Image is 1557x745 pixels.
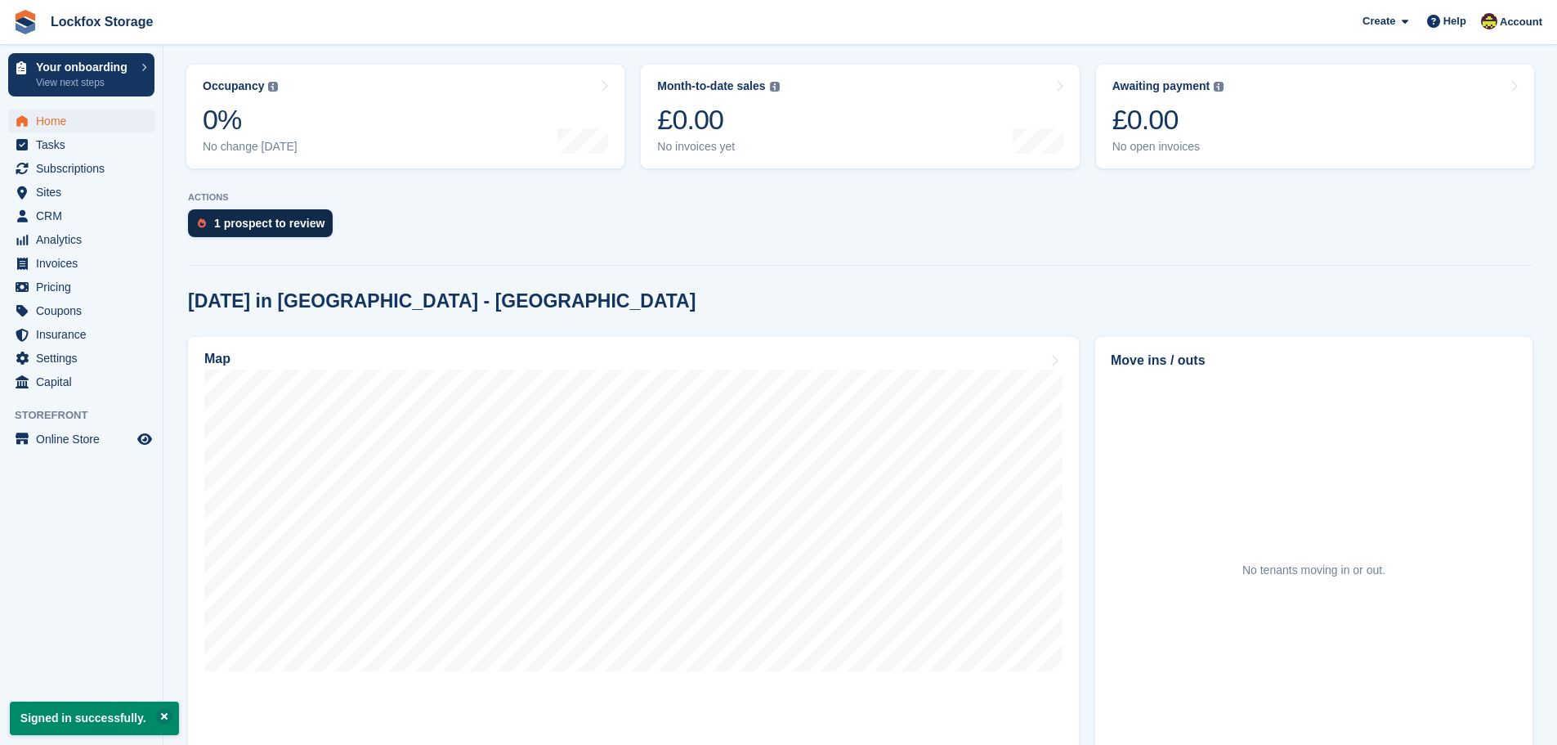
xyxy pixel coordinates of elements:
a: menu [8,157,154,180]
div: £0.00 [1112,103,1224,137]
span: Insurance [36,323,134,346]
h2: [DATE] in [GEOGRAPHIC_DATA] - [GEOGRAPHIC_DATA] [188,290,696,312]
span: Online Store [36,428,134,451]
a: Lockfox Storage [44,8,159,35]
span: Help [1443,13,1466,29]
a: menu [8,204,154,227]
img: prospect-51fa495bee0391a8d652442698ab0144808aea92771e9ea1ae160a38d050c398.svg [198,218,206,228]
div: No tenants moving in or out. [1242,562,1385,579]
h2: Move ins / outs [1111,351,1517,370]
a: menu [8,276,154,298]
span: Analytics [36,228,134,251]
a: menu [8,228,154,251]
span: Invoices [36,252,134,275]
span: Create [1362,13,1395,29]
div: Month-to-date sales [657,79,765,93]
div: No open invoices [1112,140,1224,154]
p: Your onboarding [36,61,133,73]
div: Awaiting payment [1112,79,1210,93]
img: icon-info-grey-7440780725fd019a000dd9b08b2336e03edf1995a4989e88bcd33f0948082b44.svg [770,82,780,92]
span: Home [36,110,134,132]
img: Dan Shepherd [1481,13,1497,29]
div: No change [DATE] [203,140,298,154]
a: menu [8,299,154,322]
a: Awaiting payment £0.00 No open invoices [1096,65,1534,168]
span: Storefront [15,407,163,424]
div: £0.00 [657,103,779,137]
span: Settings [36,347,134,370]
a: menu [8,133,154,156]
a: Occupancy 0% No change [DATE] [186,65,624,168]
a: menu [8,181,154,204]
span: Tasks [36,133,134,156]
span: Account [1500,14,1542,30]
span: Sites [36,181,134,204]
a: menu [8,323,154,346]
span: CRM [36,204,134,227]
a: menu [8,252,154,275]
img: stora-icon-8386f47178a22dfd0bd8f6a31ec36ba5ce8667c1dd55bd0f319d3a0aa187defe.svg [13,10,38,34]
div: Occupancy [203,79,264,93]
p: ACTIONS [188,192,1532,203]
span: Coupons [36,299,134,322]
a: menu [8,370,154,393]
p: Signed in successfully. [10,702,179,735]
a: Month-to-date sales £0.00 No invoices yet [641,65,1079,168]
a: Your onboarding View next steps [8,53,154,96]
a: 1 prospect to review [188,209,341,245]
a: menu [8,347,154,370]
div: 1 prospect to review [214,217,324,230]
span: Capital [36,370,134,393]
a: Preview store [135,429,154,449]
h2: Map [204,352,230,366]
div: No invoices yet [657,140,779,154]
span: Subscriptions [36,157,134,180]
a: menu [8,110,154,132]
p: View next steps [36,75,133,90]
img: icon-info-grey-7440780725fd019a000dd9b08b2336e03edf1995a4989e88bcd33f0948082b44.svg [1214,82,1224,92]
img: icon-info-grey-7440780725fd019a000dd9b08b2336e03edf1995a4989e88bcd33f0948082b44.svg [268,82,278,92]
span: Pricing [36,276,134,298]
a: menu [8,428,154,451]
div: 0% [203,103,298,137]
